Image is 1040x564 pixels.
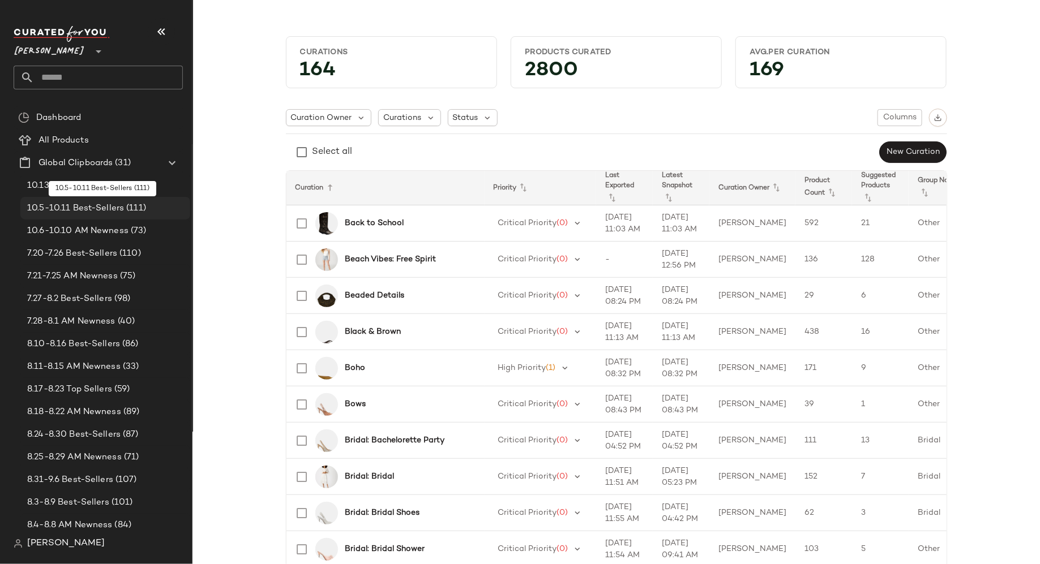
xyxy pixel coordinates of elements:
img: STEVEMADDEN_APPAREL_BO23389M_DENIM-FABRIC_32922.jpg [315,248,338,271]
span: (0) [557,400,568,408]
span: 10.5-10.11 Best-Sellers [27,202,124,215]
span: 8.31-9.6 Best-Sellers [27,473,113,486]
span: (33) [121,360,139,373]
td: 111 [795,423,852,459]
span: (107) [113,473,137,486]
td: 3 [852,495,909,531]
span: Critical Priority [498,472,557,481]
img: STEVEMADDEN_SHOE_TRELLA_BROWN-SUEDE_01.jpg [315,321,338,343]
span: [PERSON_NAME] [14,38,85,59]
div: 169 [741,62,941,83]
td: [DATE] 11:55 AM [596,495,653,531]
button: New Curation [879,141,947,163]
div: 164 [291,62,492,83]
span: (87) [121,428,139,441]
td: 62 [795,495,852,531]
td: 29 [795,278,852,314]
td: [DATE] 04:42 PM [653,495,709,531]
img: STEVEMADDEN_HANDBAGS_BKINSLEY_LEOPARD_9439e908-eca4-4957-8d21-bf81f2f97a4e.jpg [315,285,338,307]
th: Latest Snapshot [653,171,709,205]
b: Bridal: Bridal [345,471,394,483]
span: [PERSON_NAME] [27,537,105,550]
span: (71) [122,451,139,464]
td: Other [909,278,976,314]
td: [DATE] 12:56 PM [653,242,709,278]
td: [DATE] 08:43 PM [596,386,653,423]
span: (98) [112,292,131,305]
span: Dashboard [36,111,81,124]
td: [DATE] 08:24 PM [596,278,653,314]
td: Other [909,314,976,350]
td: Other [909,386,976,423]
div: Products Curated [525,47,708,58]
td: [PERSON_NAME] [709,459,795,495]
b: Back to School [345,217,404,229]
b: Black & Brown [345,326,401,338]
td: [DATE] 11:13 AM [596,314,653,350]
b: Beach Vibes: Free Spirit [345,253,436,265]
td: 438 [795,314,852,350]
button: Columns [878,109,922,126]
th: Curation Owner [709,171,795,205]
th: Last Exported [596,171,653,205]
td: [DATE] 08:32 PM [596,350,653,386]
span: (0) [557,255,568,264]
span: Curations [383,112,421,124]
td: 152 [795,459,852,495]
td: [PERSON_NAME] [709,242,795,278]
td: [DATE] 05:23 PM [653,459,709,495]
span: (84) [113,519,132,532]
span: (31) [113,157,131,170]
span: (1) [546,364,556,372]
span: Critical Priority [498,509,557,517]
td: Bridal [909,495,976,531]
td: 136 [795,242,852,278]
span: 8.18-8.22 AM Newness [27,406,121,419]
td: 9 [852,350,909,386]
b: Beaded Details [345,290,404,302]
td: [PERSON_NAME] [709,350,795,386]
span: Critical Priority [498,436,557,445]
span: (0) [557,291,568,300]
th: Priority [485,171,597,205]
span: All Products [38,134,89,147]
span: 8.17-8.23 Top Sellers [27,383,112,396]
td: [DATE] 08:43 PM [653,386,709,423]
span: (0) [557,328,568,336]
td: [DATE] 11:13 AM [653,314,709,350]
img: STEVEMADDEN_SHOES_PETUNIA_LT-PINK_01.jpg [315,538,338,561]
div: Avg.per Curation [750,47,932,58]
td: [PERSON_NAME] [709,495,795,531]
span: (111) [124,202,146,215]
span: (86) [120,338,139,351]
span: 10.6-10.10 AM Newness [27,225,129,238]
td: 39 [795,386,852,423]
td: Other [909,242,976,278]
img: cfy_white_logo.C9jOOHJF.svg [14,26,110,42]
img: STEVEMADDEN_APPAREL_BP109225_WHITE_1680.jpg [315,466,338,488]
img: svg%3e [14,539,23,548]
td: [DATE] 04:52 PM [653,423,709,459]
span: (0) [557,545,568,553]
span: (101) [109,496,133,509]
span: 8.24-8.30 Best-Sellers [27,428,121,441]
td: [PERSON_NAME] [709,386,795,423]
td: 6 [852,278,909,314]
img: STEVEMADDEN_SHOES_REYES-R_RHINESTONES_01.jpg [315,429,338,452]
span: (0) [557,219,568,227]
span: Critical Priority [498,219,557,227]
b: Bridal: Bachelorette Party [345,434,444,446]
td: [DATE] 08:32 PM [653,350,709,386]
img: STEVEMADDEN_SHOES_ROCKY_BROWN-DISTRESSED_01.jpg [315,212,338,235]
td: [PERSON_NAME] [709,205,795,242]
td: [PERSON_NAME] [709,278,795,314]
span: Critical Priority [498,291,557,300]
span: (40) [115,315,135,328]
span: Columns [883,113,917,122]
span: 7.28-8.1 AM Newness [27,315,115,328]
td: Other [909,205,976,242]
b: Bridal: Bridal Shower [345,543,425,555]
td: 21 [852,205,909,242]
td: [PERSON_NAME] [709,423,795,459]
div: 2800 [516,62,717,83]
